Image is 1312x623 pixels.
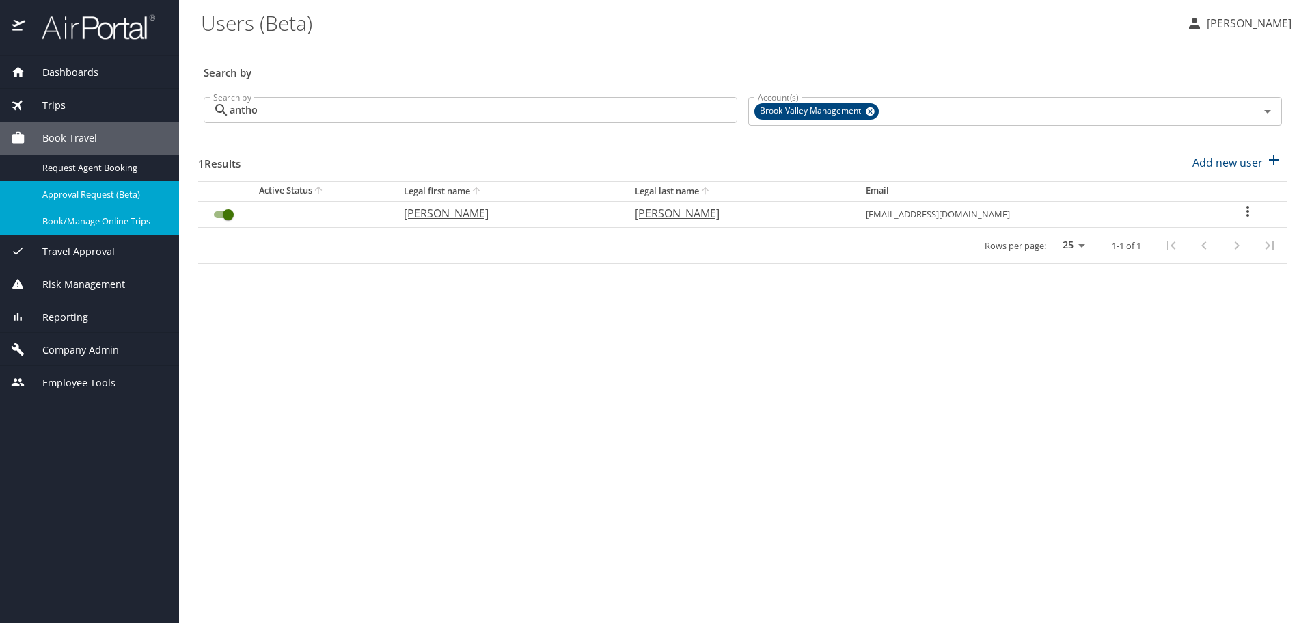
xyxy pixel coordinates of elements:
[1203,15,1291,31] p: [PERSON_NAME]
[25,277,125,292] span: Risk Management
[985,241,1046,250] p: Rows per page:
[25,98,66,113] span: Trips
[25,131,97,146] span: Book Travel
[855,201,1209,227] td: [EMAIL_ADDRESS][DOMAIN_NAME]
[1192,155,1263,171] p: Add new user
[42,215,163,228] span: Book/Manage Online Trips
[470,185,484,198] button: sort
[1112,241,1141,250] p: 1-1 of 1
[27,14,155,40] img: airportal-logo.png
[1181,11,1297,36] button: [PERSON_NAME]
[1052,235,1090,256] select: rows per page
[25,343,119,358] span: Company Admin
[25,310,88,325] span: Reporting
[404,205,607,222] p: [PERSON_NAME]
[198,181,1287,264] table: User Search Table
[201,1,1175,44] h1: Users (Beta)
[230,97,737,123] input: Search by name or email
[754,104,869,118] span: Brook-Valley Management
[1258,102,1277,121] button: Open
[12,14,27,40] img: icon-airportal.png
[699,185,713,198] button: sort
[42,161,163,174] span: Request Agent Booking
[855,181,1209,201] th: Email
[25,375,115,390] span: Employee Tools
[635,205,838,222] p: [PERSON_NAME]
[25,65,98,80] span: Dashboards
[198,148,241,172] h3: 1 Results
[25,244,115,259] span: Travel Approval
[624,181,855,201] th: Legal last name
[198,181,393,201] th: Active Status
[393,181,624,201] th: Legal first name
[42,188,163,201] span: Approval Request (Beta)
[754,103,879,120] div: Brook-Valley Management
[1187,148,1287,178] button: Add new user
[204,57,1282,81] h3: Search by
[312,185,326,198] button: sort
